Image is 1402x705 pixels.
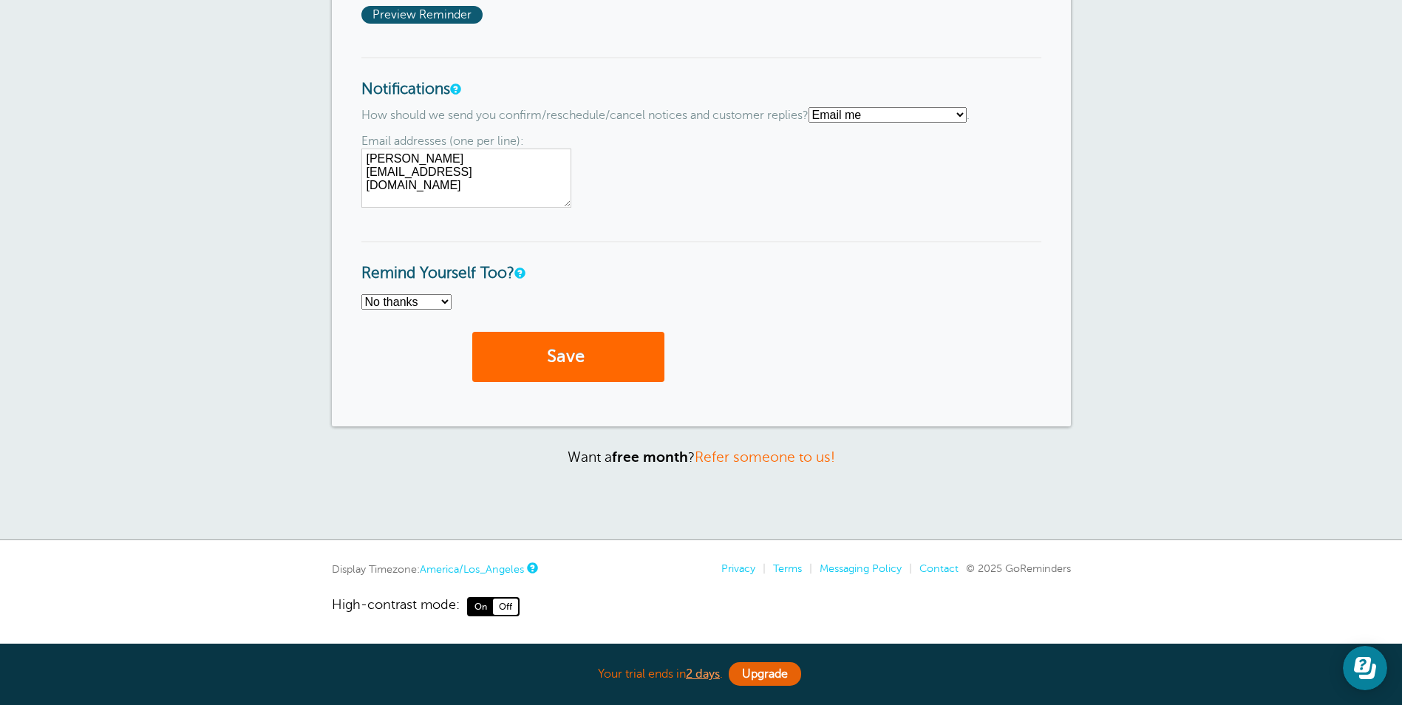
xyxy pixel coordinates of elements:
[1343,646,1387,690] iframe: Resource center
[469,599,493,615] span: On
[361,8,486,21] a: Preview Reminder
[361,57,1041,99] h3: Notifications
[820,562,902,574] a: Messaging Policy
[493,599,518,615] span: Off
[755,562,766,575] li: |
[514,268,523,278] a: Send a reminder to yourself for every appointment.
[695,449,835,465] a: Refer someone to us!
[332,562,536,576] div: Display Timezone:
[332,597,1071,616] a: High-contrast mode: On Off
[361,107,1041,123] p: How should we send you confirm/reschedule/cancel notices and customer replies? .
[332,597,460,616] span: High-contrast mode:
[721,562,755,574] a: Privacy
[612,449,688,465] strong: free month
[361,241,1041,283] h3: Remind Yourself Too?
[773,562,802,574] a: Terms
[472,332,664,383] button: Save
[361,149,571,208] textarea: [PERSON_NAME][EMAIL_ADDRESS][DOMAIN_NAME]
[802,562,812,575] li: |
[361,134,1041,208] div: Email addresses (one per line):
[729,662,801,686] a: Upgrade
[902,562,912,575] li: |
[361,6,483,24] span: Preview Reminder
[919,562,959,574] a: Contact
[686,667,720,681] a: 2 days
[450,84,459,94] a: If a customer confirms an appointment, requests a reschedule, or replies to an SMS reminder, we c...
[420,563,524,575] a: America/Los_Angeles
[332,449,1071,466] p: Want a ?
[332,658,1071,690] div: Your trial ends in .
[966,562,1071,574] span: © 2025 GoReminders
[527,563,536,573] a: This is the timezone being used to display dates and times to you on this device. Click the timez...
